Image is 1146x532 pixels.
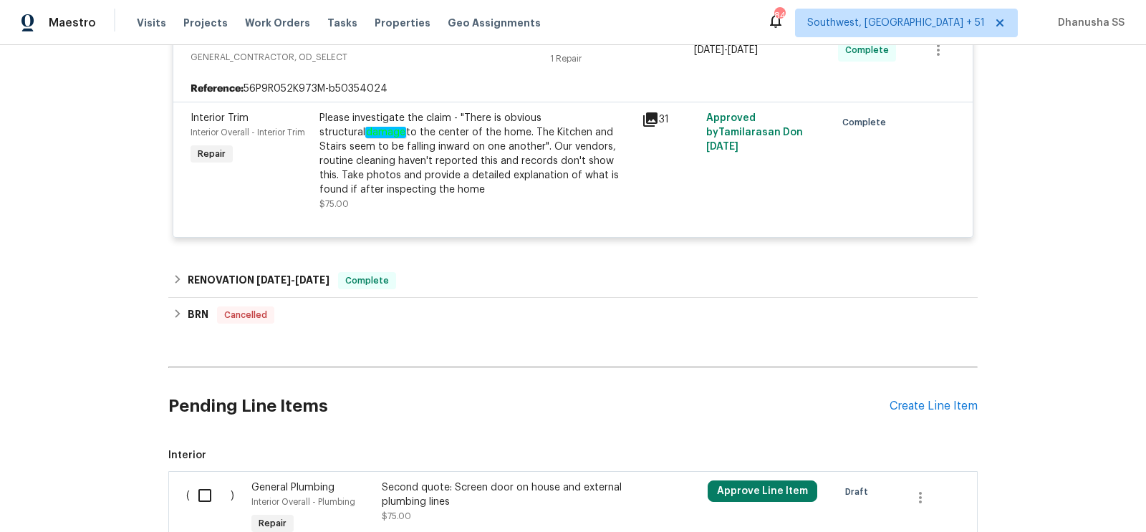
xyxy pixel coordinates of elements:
[319,200,349,208] span: $75.00
[1052,16,1125,30] span: Dhanusha SS
[694,45,724,55] span: [DATE]
[845,43,895,57] span: Complete
[188,272,329,289] h6: RENOVATION
[256,275,329,285] span: -
[706,113,803,152] span: Approved by Tamilarasan D on
[319,111,633,197] div: Please investigate the claim - "There is obvious structural to the center of the home. The Kitche...
[382,480,634,509] div: Second quote: Screen door on house and external plumbing lines
[49,16,96,30] span: Maestro
[253,516,292,531] span: Repair
[890,400,978,413] div: Create Line Item
[188,306,208,324] h6: BRN
[706,142,738,152] span: [DATE]
[191,82,244,96] b: Reference:
[245,16,310,30] span: Work Orders
[295,275,329,285] span: [DATE]
[708,480,817,502] button: Approve Line Item
[774,9,784,23] div: 845
[191,50,550,64] span: GENERAL_CONTRACTOR, OD_SELECT
[251,498,355,506] span: Interior Overall - Plumbing
[382,512,411,521] span: $75.00
[845,485,874,499] span: Draft
[191,113,249,123] span: Interior Trim
[251,483,334,493] span: General Plumbing
[137,16,166,30] span: Visits
[694,43,758,57] span: -
[340,274,395,288] span: Complete
[191,128,305,137] span: Interior Overall - Interior Trim
[728,45,758,55] span: [DATE]
[550,52,694,66] div: 1 Repair
[168,263,978,298] div: RENOVATION [DATE]-[DATE]Complete
[183,16,228,30] span: Projects
[168,373,890,440] h2: Pending Line Items
[192,147,231,161] span: Repair
[168,448,978,463] span: Interior
[173,76,973,102] div: 56P9R052K973M-b50354024
[448,16,541,30] span: Geo Assignments
[256,275,291,285] span: [DATE]
[365,127,406,138] em: damage
[842,115,892,130] span: Complete
[327,18,357,28] span: Tasks
[375,16,430,30] span: Properties
[218,308,273,322] span: Cancelled
[642,111,698,128] div: 31
[807,16,985,30] span: Southwest, [GEOGRAPHIC_DATA] + 51
[168,298,978,332] div: BRN Cancelled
